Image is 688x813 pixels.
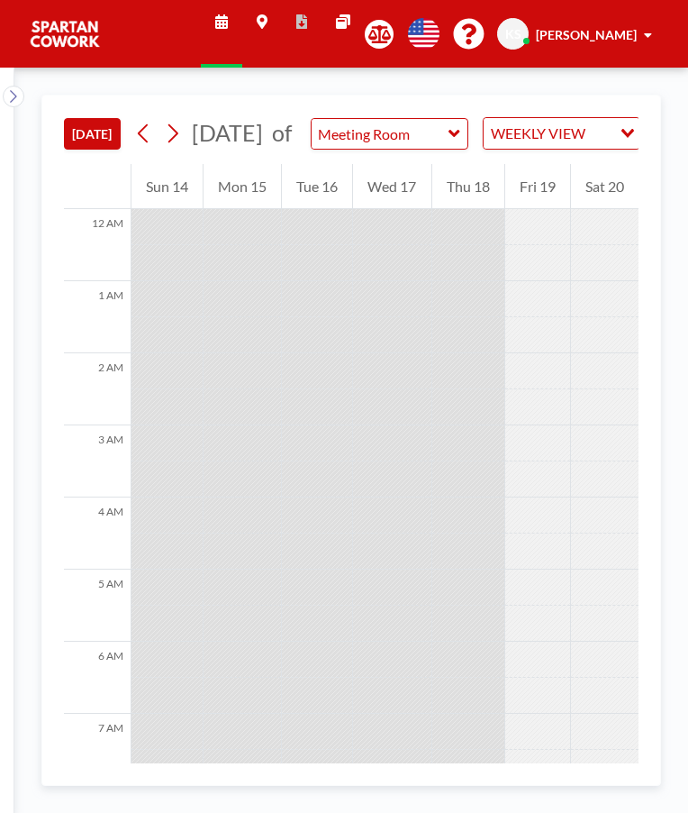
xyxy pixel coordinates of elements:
span: [DATE] [192,119,263,146]
span: WEEKLY VIEW [487,122,589,145]
div: 6 AM [64,642,131,714]
div: Tue 16 [282,164,352,209]
input: Meeting Room [312,119,449,149]
div: 12 AM [64,209,131,281]
div: 2 AM [64,353,131,425]
span: KS [505,26,521,42]
span: of [272,119,292,147]
div: 5 AM [64,570,131,642]
span: [PERSON_NAME] [536,27,637,42]
div: Sun 14 [131,164,203,209]
div: 7 AM [64,714,131,786]
div: Thu 18 [432,164,504,209]
button: [DATE] [64,118,121,150]
div: Sat 20 [571,164,638,209]
div: Fri 19 [505,164,570,209]
div: 4 AM [64,498,131,570]
div: Mon 15 [204,164,281,209]
div: Search for option [484,118,639,149]
div: 1 AM [64,281,131,353]
img: organization-logo [29,16,101,52]
div: 3 AM [64,425,131,498]
input: Search for option [591,122,610,145]
div: Wed 17 [353,164,430,209]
